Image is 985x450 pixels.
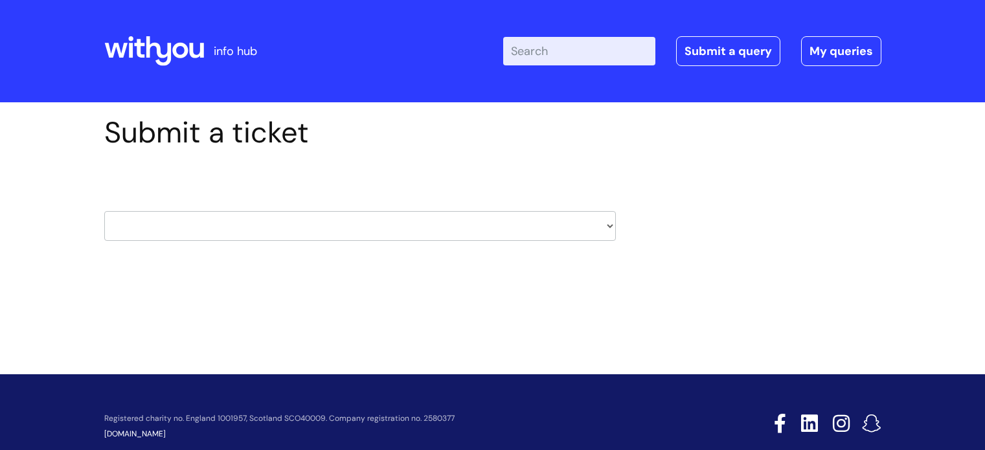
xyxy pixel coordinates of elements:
[104,429,166,439] a: [DOMAIN_NAME]
[801,36,881,66] a: My queries
[104,414,682,423] p: Registered charity no. England 1001957, Scotland SCO40009. Company registration no. 2580377
[676,36,780,66] a: Submit a query
[214,41,257,62] p: info hub
[104,115,616,150] h1: Submit a ticket
[503,37,655,65] input: Search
